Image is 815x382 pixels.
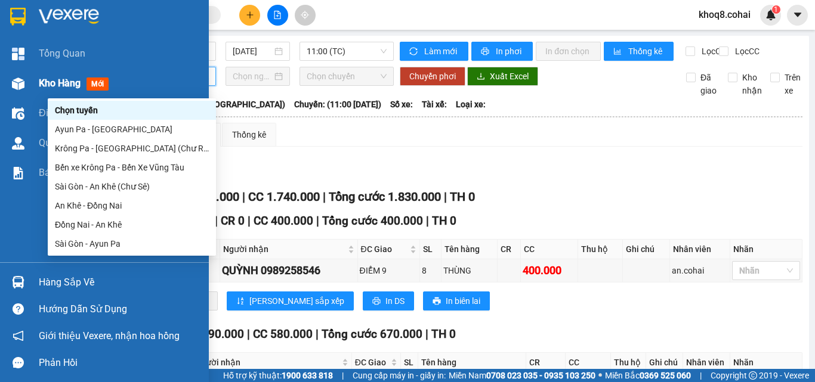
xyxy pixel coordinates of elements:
[48,234,216,253] div: Sài Gòn - Ayun Pa
[191,327,244,341] span: CR 90.000
[267,5,288,26] button: file-add
[316,214,319,228] span: |
[87,77,109,91] span: mới
[48,120,216,139] div: Ayun Pa - Sài Gòn
[521,240,578,259] th: CC
[432,214,456,228] span: TH 0
[446,294,480,308] span: In biên lai
[450,190,475,204] span: TH 0
[780,71,805,97] span: Trên xe
[444,190,447,204] span: |
[254,214,313,228] span: CC 400.000
[39,77,81,89] span: Kho hàng
[55,180,209,193] div: Sài Gòn - An Khê (Chư Sê)
[422,98,447,111] span: Tài xế:
[628,45,664,58] span: Thống kê
[477,72,485,82] span: download
[247,327,250,341] span: |
[323,190,326,204] span: |
[248,214,251,228] span: |
[787,5,808,26] button: caret-down
[422,264,439,277] div: 8
[355,356,388,369] span: ĐC Giao
[39,165,75,180] span: Báo cáo
[223,243,345,256] span: Người nhận
[246,11,254,19] span: plus
[12,276,24,288] img: warehouse-icon
[48,215,216,234] div: Đồng Nai - An Khê
[273,11,282,19] span: file-add
[490,70,529,83] span: Xuất Excel
[39,328,180,343] span: Giới thiệu Vexere, nhận hoa hồng
[294,98,381,111] span: Chuyến: (11:00 [DATE])
[48,101,216,120] div: Chọn tuyến
[39,274,200,291] div: Hàng sắp về
[372,297,381,306] span: printer
[12,77,24,90] img: warehouse-icon
[646,353,683,372] th: Ghi chú
[442,240,498,259] th: Tên hàng
[390,98,413,111] span: Số xe:
[425,327,428,341] span: |
[233,70,272,83] input: Chọn ngày
[55,199,209,212] div: An Khê - Đồng Nai
[13,330,24,341] span: notification
[361,243,408,256] span: ĐC Giao
[409,47,419,57] span: sync
[400,42,468,61] button: syncLàm mới
[363,291,414,310] button: printerIn DS
[774,5,778,14] span: 1
[486,371,595,380] strong: 0708 023 035 - 0935 103 250
[733,243,799,256] div: Nhãn
[13,303,24,315] span: question-circle
[39,354,200,372] div: Phản hồi
[342,369,344,382] span: |
[39,300,200,318] div: Hướng dẫn sử dụng
[424,45,459,58] span: Làm mới
[792,10,803,20] span: caret-down
[322,327,422,341] span: Tổng cước 670.000
[227,291,354,310] button: sort-ascending[PERSON_NAME] sắp xếp
[700,369,702,382] span: |
[316,327,319,341] span: |
[423,291,490,310] button: printerIn biên lai
[689,7,760,22] span: khoq8.cohai
[683,353,730,372] th: Nhân viên
[39,46,85,61] span: Tổng Quan
[249,294,344,308] span: [PERSON_NAME] sắp xếp
[496,45,523,58] span: In phơi
[498,240,521,259] th: CR
[536,42,601,61] button: In đơn chọn
[481,47,491,57] span: printer
[232,128,266,141] div: Thống kê
[401,353,418,372] th: SL
[236,297,245,306] span: sort-ascending
[418,353,526,372] th: Tên hàng
[733,356,799,369] div: Nhãn
[471,42,533,61] button: printerIn phơi
[48,177,216,196] div: Sài Gòn - An Khê (Chư Sê)
[605,369,691,382] span: Miền Bắc
[12,107,24,120] img: warehouse-icon
[353,369,446,382] span: Cung cấp máy in - giấy in:
[456,98,486,111] span: Loại xe:
[730,45,761,58] span: Lọc CC
[772,5,780,14] sup: 1
[12,137,24,150] img: warehouse-icon
[360,264,418,277] div: ĐIỂM 9
[420,240,442,259] th: SL
[195,356,339,369] span: Người nhận
[526,353,565,372] th: CR
[307,67,387,85] span: Chọn chuyến
[672,264,727,277] div: an.cohai
[55,237,209,250] div: Sài Gòn - Ayun Pa
[12,48,24,60] img: dashboard-icon
[433,297,441,306] span: printer
[223,369,333,382] span: Hỗ trợ kỹ thuật:
[10,8,26,26] img: logo-vxr
[215,214,218,228] span: |
[578,240,623,259] th: Thu hộ
[696,71,721,97] span: Đã giao
[523,262,576,279] div: 400.000
[221,214,245,228] span: CR 0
